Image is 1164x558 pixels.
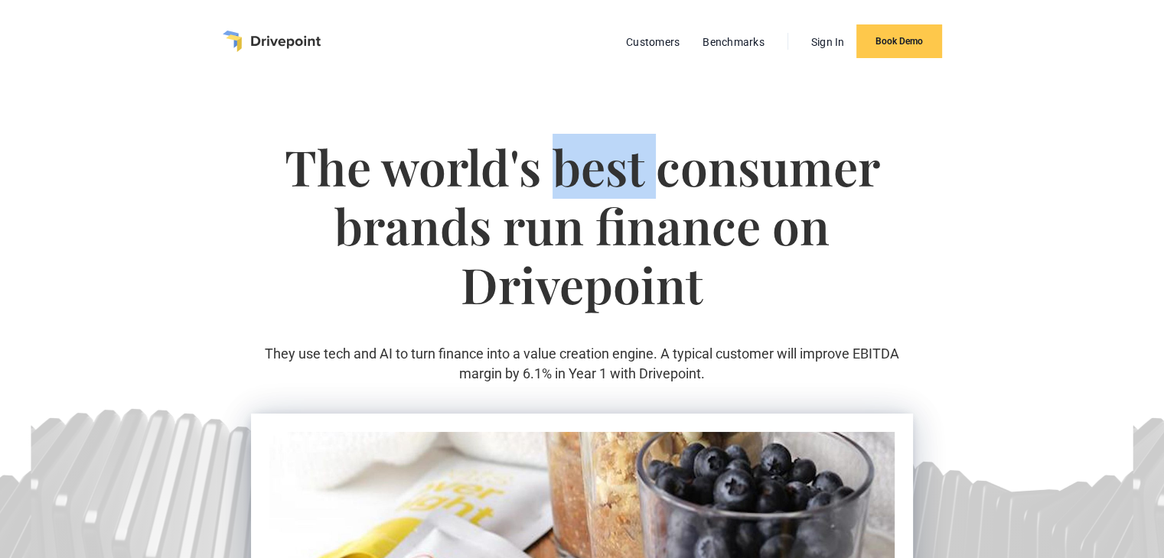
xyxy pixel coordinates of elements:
[223,31,321,52] a: home
[804,32,853,52] a: Sign In
[695,32,772,52] a: Benchmarks
[251,138,913,344] h1: The world's best consumer brands run finance on Drivepoint
[856,24,942,58] a: Book Demo
[889,363,1164,558] iframe: Chat Widget
[251,344,913,382] p: They use tech and AI to turn finance into a value creation engine. A typical customer will improv...
[618,32,687,52] a: Customers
